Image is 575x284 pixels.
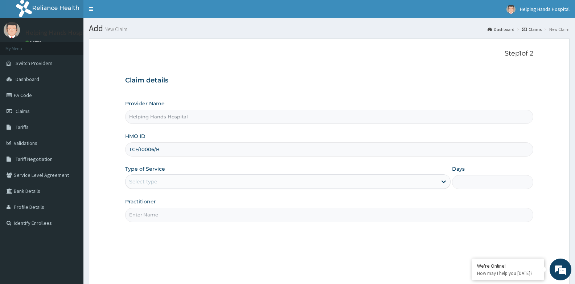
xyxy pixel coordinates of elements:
[125,77,533,85] h3: Claim details
[125,142,533,157] input: Enter HMO ID
[506,5,516,14] img: User Image
[25,40,43,45] a: Online
[477,263,539,269] div: We're Online!
[129,178,157,185] div: Select type
[16,124,29,130] span: Tariffs
[16,60,53,66] span: Switch Providers
[125,165,165,173] label: Type of Service
[125,50,533,58] p: Step 1 of 2
[488,26,514,32] a: Dashboard
[125,198,156,205] label: Practitioner
[16,108,30,114] span: Claims
[125,100,165,107] label: Provider Name
[542,26,570,32] li: New Claim
[16,76,39,82] span: Dashboard
[4,22,20,38] img: User Image
[125,133,145,140] label: HMO ID
[125,208,533,222] input: Enter Name
[16,156,53,162] span: Tariff Negotiation
[89,24,570,33] h1: Add
[477,270,539,276] p: How may I help you today?
[25,29,92,36] p: Helping Hands Hospital
[522,26,542,32] a: Claims
[520,6,570,12] span: Helping Hands Hospital
[103,27,127,32] small: New Claim
[452,165,465,173] label: Days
